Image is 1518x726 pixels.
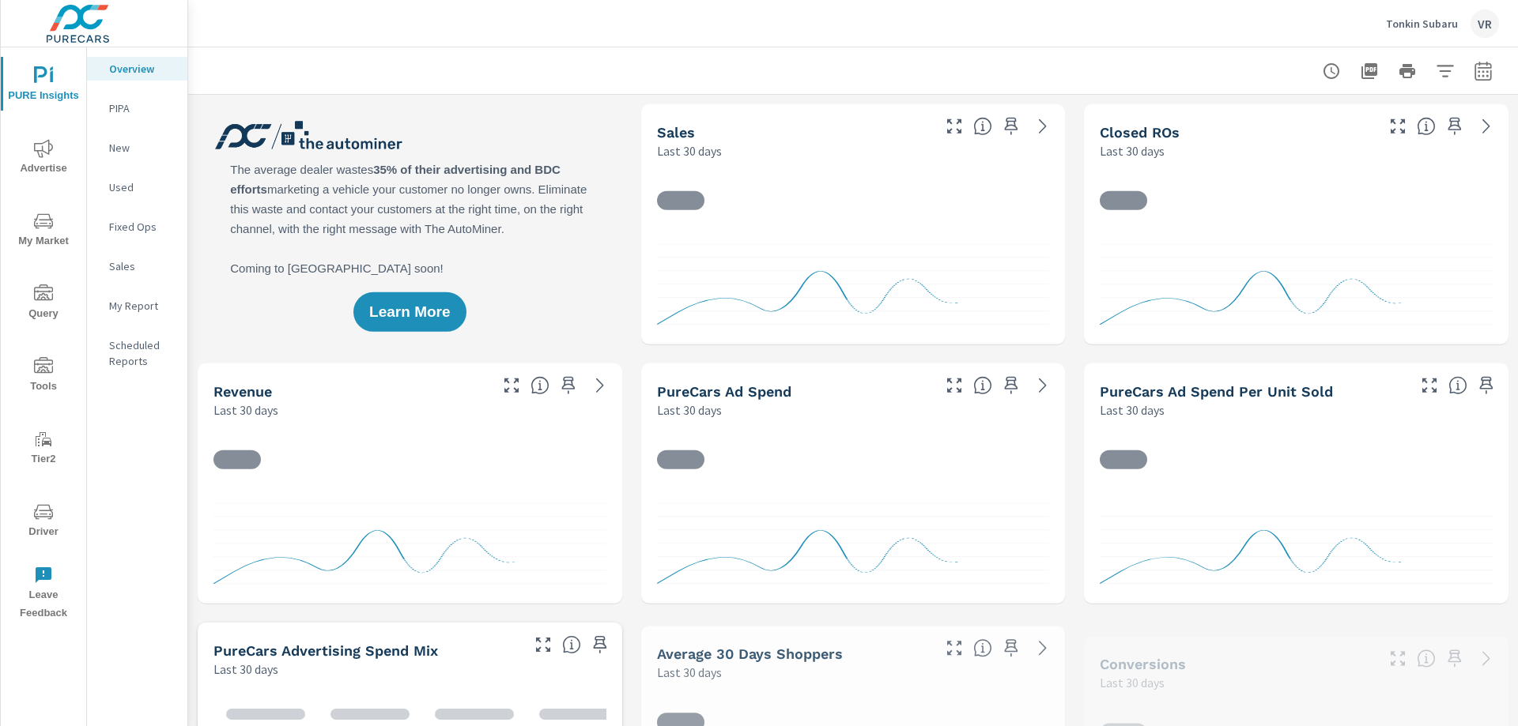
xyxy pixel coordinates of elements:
div: Overview [87,57,187,81]
button: Make Fullscreen [499,373,524,398]
span: Tier2 [6,430,81,468]
h5: PureCars Ad Spend [657,383,791,400]
span: Learn More [369,305,450,319]
div: My Report [87,294,187,318]
p: Last 30 days [213,660,278,679]
button: "Export Report to PDF" [1354,55,1385,87]
span: Average cost of advertising per each vehicle sold at the dealer over the selected date range. The... [1448,376,1467,395]
span: The number of dealer-specified goals completed by a visitor. [Source: This data is provided by th... [1417,649,1436,668]
span: Number of Repair Orders Closed by the selected dealership group over the selected time range. [So... [1417,117,1436,136]
button: Make Fullscreen [942,373,967,398]
a: See more details in report [1030,635,1055,660]
button: Make Fullscreen [942,635,967,660]
span: Save this to your personalized report [1442,645,1467,671]
span: Save this to your personalized report [1474,373,1499,398]
a: See more details in report [1474,645,1499,671]
a: See more details in report [1030,373,1055,398]
span: Tools [6,357,81,396]
p: Tonkin Subaru [1386,17,1458,31]
span: A rolling 30 day total of daily Shoppers on the dealership website, averaged over the selected da... [973,638,992,657]
h5: Average 30 Days Shoppers [657,645,843,662]
span: Total sales revenue over the selected date range. [Source: This data is sourced from the dealer’s... [531,376,549,395]
span: Save this to your personalized report [999,114,1024,139]
p: PIPA [109,100,175,116]
p: Sales [109,258,175,274]
span: Leave Feedback [6,566,81,623]
h5: PureCars Advertising Spend Mix [213,642,438,659]
div: Scheduled Reports [87,333,187,373]
p: Last 30 days [1100,673,1165,692]
button: Make Fullscreen [1385,114,1410,139]
p: Used [109,179,175,195]
button: Make Fullscreen [531,632,556,657]
span: Total cost of media for all PureCars channels for the selected dealership group over the selected... [973,376,992,395]
span: This table looks at how you compare to the amount of budget you spend per channel as opposed to y... [562,635,581,654]
button: Learn More [353,292,466,332]
div: Fixed Ops [87,215,187,239]
div: VR [1471,9,1499,38]
button: Make Fullscreen [942,114,967,139]
a: See more details in report [1030,114,1055,139]
button: Make Fullscreen [1417,373,1442,398]
span: Driver [6,502,81,541]
h5: Sales [657,124,695,141]
button: Make Fullscreen [1385,645,1410,671]
span: Save this to your personalized report [999,635,1024,660]
button: Apply Filters [1429,55,1461,87]
p: Last 30 days [1100,141,1165,160]
p: Scheduled Reports [109,337,175,369]
p: Fixed Ops [109,219,175,235]
div: Used [87,175,187,199]
h5: Conversions [1100,656,1186,672]
p: Last 30 days [1100,401,1165,419]
span: Advertise [6,139,81,178]
p: Last 30 days [657,401,722,419]
p: New [109,140,175,156]
p: Overview [109,61,175,77]
span: Query [6,284,81,323]
span: Save this to your personalized report [999,373,1024,398]
p: Last 30 days [657,663,722,682]
p: My Report [109,298,175,314]
h5: PureCars Ad Spend Per Unit Sold [1100,383,1333,400]
h5: Closed ROs [1100,124,1180,141]
a: See more details in report [587,373,613,398]
span: Save this to your personalized report [587,632,613,657]
div: nav menu [1,47,86,629]
span: PURE Insights [6,66,81,105]
button: Select Date Range [1467,55,1499,87]
p: Last 30 days [213,401,278,419]
span: Save this to your personalized report [556,373,581,398]
span: Number of vehicles sold by the dealership over the selected date range. [Source: This data is sou... [973,117,992,136]
span: My Market [6,212,81,250]
span: Save this to your personalized report [1442,114,1467,139]
p: Last 30 days [657,141,722,160]
a: See more details in report [1474,114,1499,139]
div: PIPA [87,96,187,120]
button: Print Report [1391,55,1423,87]
div: Sales [87,254,187,278]
h5: Revenue [213,383,272,400]
div: New [87,136,187,160]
